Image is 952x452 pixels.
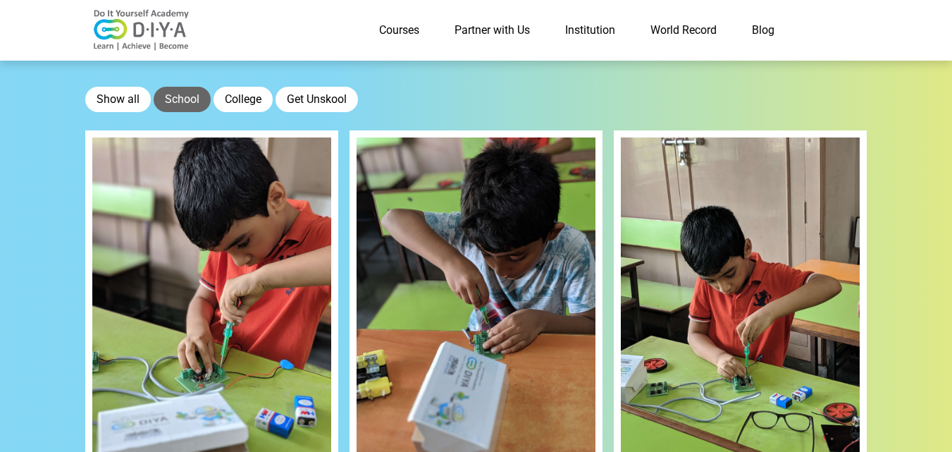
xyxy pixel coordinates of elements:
a: World Record [633,16,734,44]
button: College [214,87,273,112]
button: Get Unskool [276,87,358,112]
a: Courses [361,16,437,44]
a: Institution [548,16,633,44]
img: logo-v2.png [85,9,198,51]
button: Show all [85,87,151,112]
a: Partner with Us [437,16,548,44]
a: Contact Us [792,16,867,44]
a: Blog [734,16,792,44]
button: School [154,87,211,112]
